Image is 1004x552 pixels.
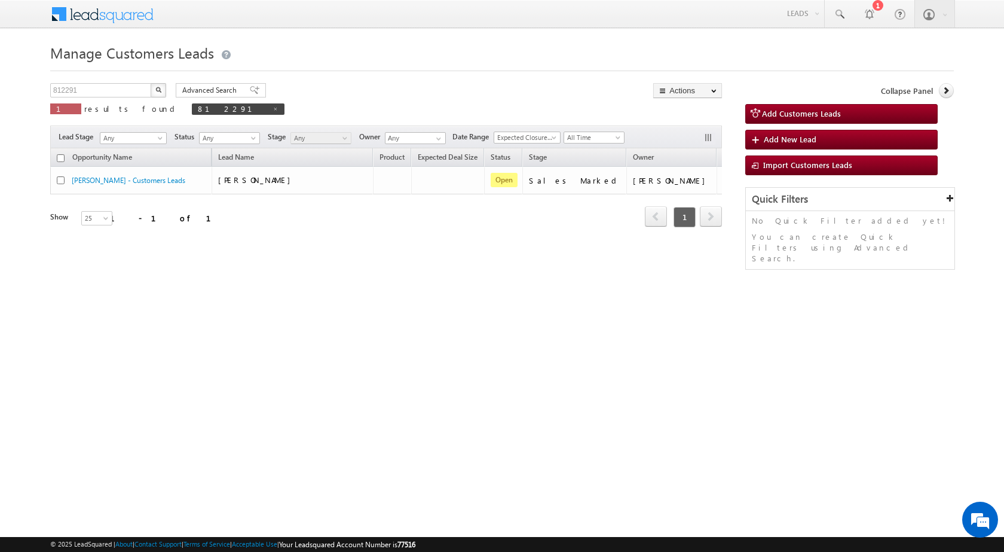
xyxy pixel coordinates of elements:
span: Actions [717,150,753,166]
span: next [700,206,722,227]
a: Expected Closure Date [494,132,561,144]
span: Owner [633,153,654,161]
span: Expected Deal Size [418,153,477,161]
span: Date Range [452,132,494,142]
a: Stage [523,151,553,166]
span: [PERSON_NAME] [218,175,296,185]
span: Owner [359,132,385,142]
span: Opportunity Name [72,153,132,161]
a: Terms of Service [183,540,230,548]
span: Collapse Panel [881,86,933,96]
a: Opportunity Name [66,151,138,166]
span: Your Leadsquared Account Number is [279,540,415,549]
span: Status [175,132,199,142]
button: Actions [653,83,722,98]
span: Any [200,133,256,144]
span: prev [645,206,667,227]
span: Import Customers Leads [763,160,852,170]
span: 812291 [198,103,267,114]
a: next [700,208,722,227]
a: Expected Deal Size [412,151,483,166]
a: prev [645,208,667,227]
input: Check all records [57,154,65,162]
span: Manage Customers Leads [50,43,214,62]
a: All Time [564,132,625,144]
span: Stage [268,132,290,142]
span: 77516 [397,540,415,549]
span: Lead Stage [59,132,98,142]
span: Add New Lead [764,134,816,144]
span: Advanced Search [182,85,240,96]
a: Acceptable Use [232,540,277,548]
span: 1 [674,207,696,227]
a: 25 [81,211,112,225]
a: Any [290,132,351,144]
a: Contact Support [134,540,182,548]
a: Show All Items [430,133,445,145]
a: About [115,540,133,548]
div: Sales Marked [529,175,621,186]
span: © 2025 LeadSquared | | | | | [50,539,415,550]
span: Any [291,133,348,144]
span: 25 [82,213,114,224]
span: Stage [529,153,547,161]
span: Lead Name [212,151,260,166]
input: Type to Search [385,132,446,144]
span: Expected Closure Date [494,132,556,143]
span: results found [84,103,179,114]
span: Open [491,173,518,187]
span: 1 [56,103,75,114]
p: No Quick Filter added yet! [752,215,948,226]
div: 1 - 1 of 1 [110,211,225,225]
img: Search [155,87,161,93]
div: Show [50,212,72,222]
div: Quick Filters [746,188,954,211]
span: Any [100,133,163,144]
span: Add Customers Leads [762,108,841,118]
a: Any [199,132,260,144]
a: [PERSON_NAME] - Customers Leads [72,176,185,185]
a: Any [100,132,167,144]
p: You can create Quick Filters using Advanced Search. [752,231,948,264]
a: Status [485,151,516,166]
div: [PERSON_NAME] [633,175,711,186]
span: All Time [564,132,621,143]
span: Product [379,153,405,161]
